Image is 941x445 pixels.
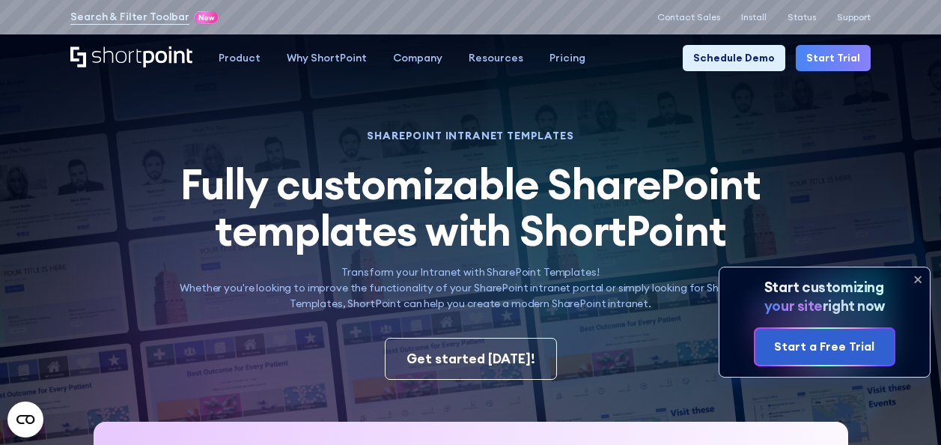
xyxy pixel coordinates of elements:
[456,45,537,71] a: Resources
[741,12,767,22] a: Install
[70,9,189,25] a: Search & Filter Toolbar
[537,45,599,71] a: Pricing
[219,50,261,66] div: Product
[180,157,761,257] span: Fully customizable SharePoint templates with ShortPoint
[837,12,871,22] a: Support
[469,50,523,66] div: Resources
[70,46,192,69] a: Home
[683,45,785,71] a: Schedule Demo
[287,50,367,66] div: Why ShortPoint
[7,402,43,438] button: Open CMP widget
[164,264,777,312] p: Transform your Intranet with SharePoint Templates! Whether you're looking to improve the function...
[755,329,893,366] a: Start a Free Trial
[380,45,456,71] a: Company
[774,338,874,356] div: Start a Free Trial
[274,45,380,71] a: Why ShortPoint
[393,50,442,66] div: Company
[206,45,274,71] a: Product
[866,373,941,445] div: Widget de chat
[866,373,941,445] iframe: Chat Widget
[406,349,535,369] div: Get started [DATE]!
[788,12,816,22] a: Status
[796,45,871,71] a: Start Trial
[549,50,585,66] div: Pricing
[385,338,557,380] a: Get started [DATE]!
[657,12,720,22] a: Contact Sales
[164,131,777,140] h1: SHAREPOINT INTRANET TEMPLATES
